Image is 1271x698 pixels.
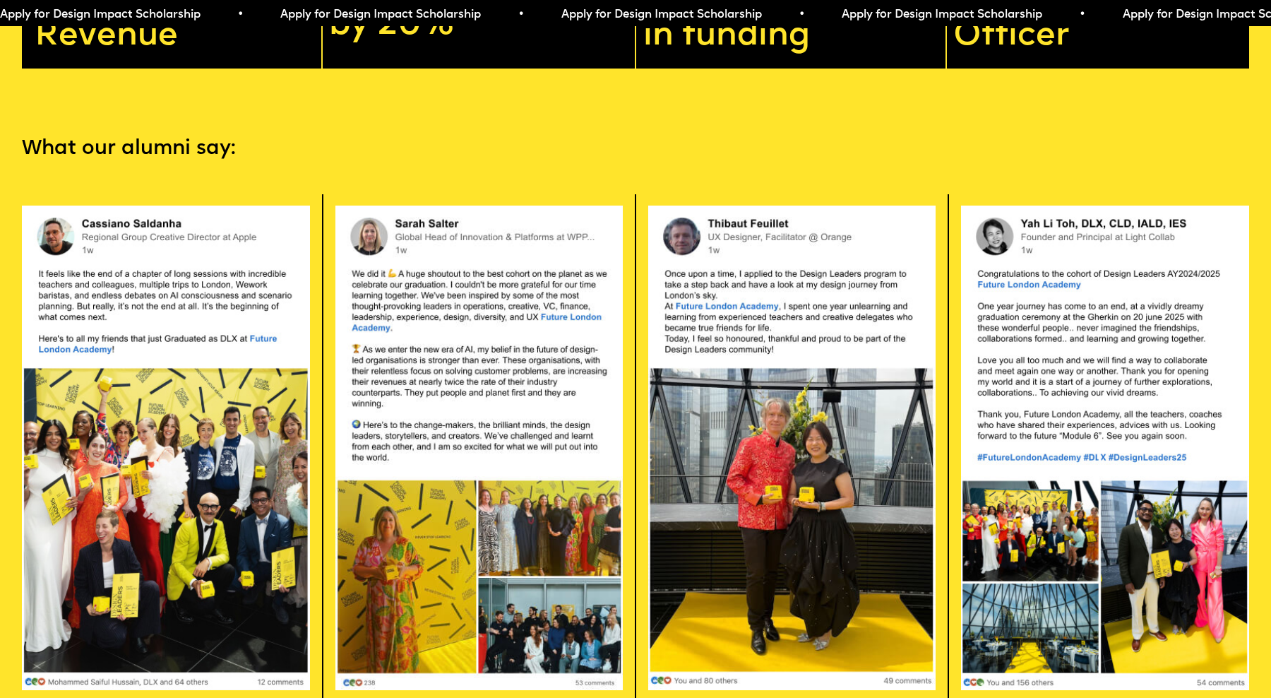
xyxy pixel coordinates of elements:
span: • [787,9,794,20]
span: • [226,9,232,20]
p: What our alumni say: [22,135,1249,163]
span: • [506,9,513,20]
p: by 20% [329,7,622,45]
span: • [1068,9,1074,20]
